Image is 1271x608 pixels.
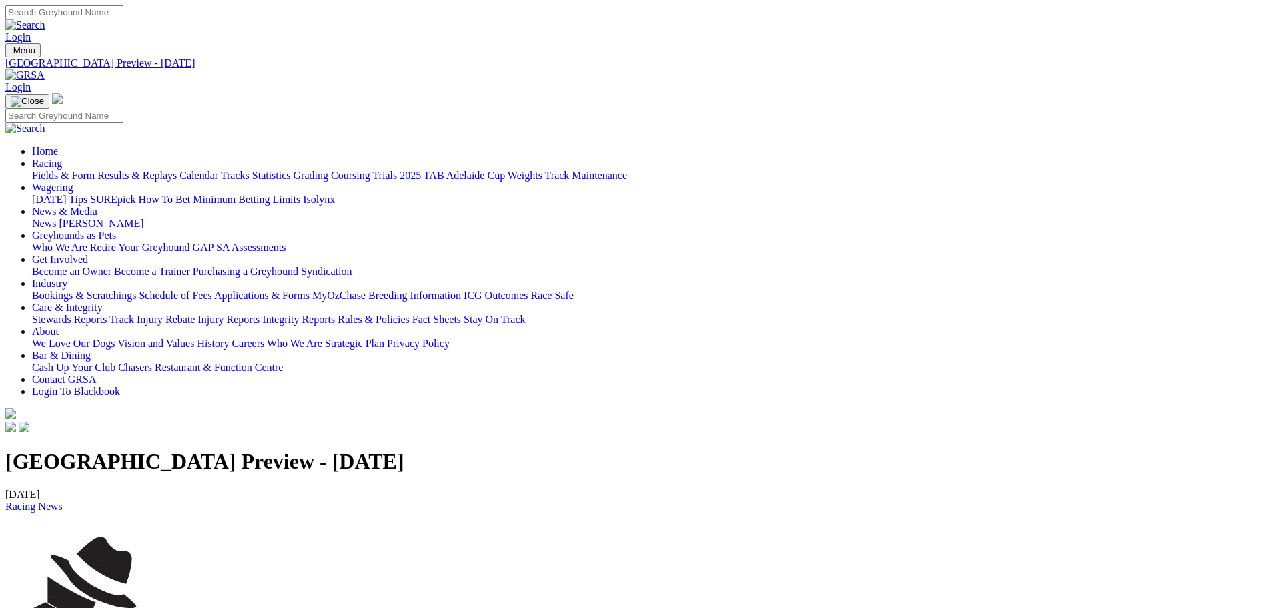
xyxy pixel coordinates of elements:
a: Statistics [252,170,291,181]
a: Bookings & Scratchings [32,290,136,301]
a: Injury Reports [197,314,260,325]
a: Become a Trainer [114,266,190,277]
a: [PERSON_NAME] [59,218,143,229]
div: Racing [32,170,1266,182]
img: GRSA [5,69,45,81]
a: Trials [372,170,397,181]
a: Applications & Forms [214,290,310,301]
a: Grading [294,170,328,181]
h1: [GEOGRAPHIC_DATA] Preview - [DATE] [5,449,1266,474]
a: Care & Integrity [32,302,103,313]
a: Syndication [301,266,352,277]
a: Login [5,81,31,93]
img: Search [5,19,45,31]
a: Bar & Dining [32,350,91,361]
a: Track Injury Rebate [109,314,195,325]
a: Integrity Reports [262,314,335,325]
a: Who We Are [267,338,322,349]
a: Privacy Policy [387,338,450,349]
a: Chasers Restaurant & Function Centre [118,362,283,373]
div: Wagering [32,194,1266,206]
a: SUREpick [90,194,135,205]
a: Racing News [5,501,63,512]
a: History [197,338,229,349]
a: Results & Replays [97,170,177,181]
a: Wagering [32,182,73,193]
a: Become an Owner [32,266,111,277]
a: Weights [508,170,542,181]
a: Contact GRSA [32,374,96,385]
div: Get Involved [32,266,1266,278]
a: Tracks [221,170,250,181]
a: Coursing [331,170,370,181]
a: 2025 TAB Adelaide Cup [400,170,505,181]
a: Racing [32,158,62,169]
a: Home [32,145,58,157]
div: News & Media [32,218,1266,230]
button: Toggle navigation [5,94,49,109]
a: Login To Blackbook [32,386,120,397]
a: Fields & Form [32,170,95,181]
div: Greyhounds as Pets [32,242,1266,254]
a: How To Bet [139,194,191,205]
a: Careers [232,338,264,349]
a: Rules & Policies [338,314,410,325]
a: MyOzChase [312,290,366,301]
a: [GEOGRAPHIC_DATA] Preview - [DATE] [5,57,1266,69]
a: Purchasing a Greyhound [193,266,298,277]
a: About [32,326,59,337]
a: Fact Sheets [412,314,461,325]
img: facebook.svg [5,422,16,432]
div: Industry [32,290,1266,302]
a: GAP SA Assessments [193,242,286,253]
a: Strategic Plan [325,338,384,349]
a: Isolynx [303,194,335,205]
a: ICG Outcomes [464,290,528,301]
button: Toggle navigation [5,43,41,57]
a: Race Safe [530,290,573,301]
input: Search [5,109,123,123]
a: We Love Our Dogs [32,338,115,349]
a: Cash Up Your Club [32,362,115,373]
a: News [32,218,56,229]
div: Bar & Dining [32,362,1266,374]
a: Retire Your Greyhound [90,242,190,253]
img: Close [11,96,44,107]
img: logo-grsa-white.png [5,408,16,419]
a: Vision and Values [117,338,194,349]
a: Stewards Reports [32,314,107,325]
div: About [32,338,1266,350]
a: Track Maintenance [545,170,627,181]
a: News & Media [32,206,97,217]
input: Search [5,5,123,19]
a: Calendar [179,170,218,181]
a: Stay On Track [464,314,525,325]
a: Greyhounds as Pets [32,230,116,241]
span: [DATE] [5,489,63,512]
a: [DATE] Tips [32,194,87,205]
a: Industry [32,278,67,289]
a: Schedule of Fees [139,290,211,301]
span: Menu [13,45,35,55]
img: Search [5,123,45,135]
a: Who We Are [32,242,87,253]
div: Care & Integrity [32,314,1266,326]
img: logo-grsa-white.png [52,93,63,104]
a: Minimum Betting Limits [193,194,300,205]
a: Login [5,31,31,43]
a: Breeding Information [368,290,461,301]
a: Get Involved [32,254,88,265]
img: twitter.svg [19,422,29,432]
